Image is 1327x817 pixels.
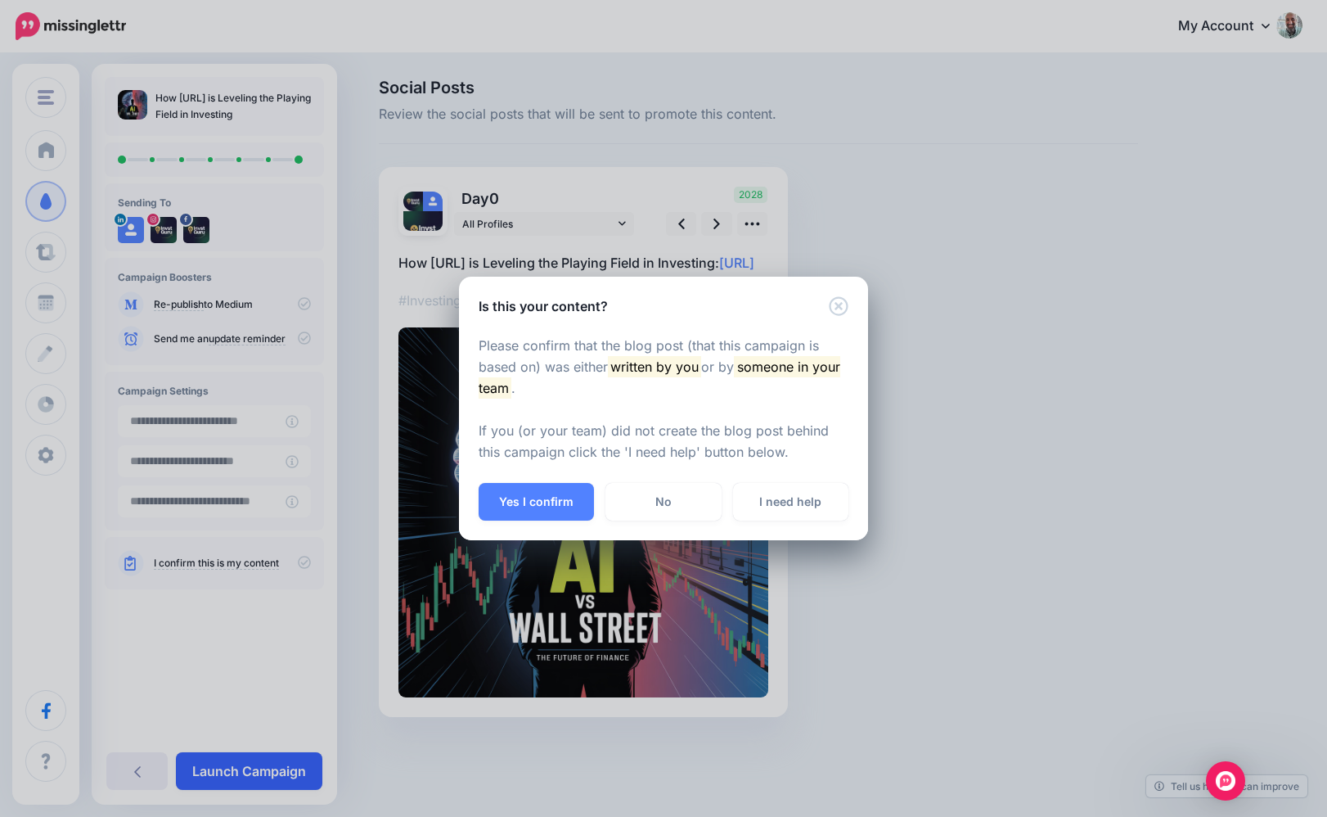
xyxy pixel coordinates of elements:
[733,483,848,521] a: I need help
[479,296,608,316] h5: Is this your content?
[605,483,721,521] a: No
[608,356,701,377] mark: written by you
[479,336,848,463] p: Please confirm that the blog post (that this campaign is based on) was either or by . If you (or ...
[1206,761,1245,801] div: Open Intercom Messenger
[479,356,840,399] mark: someone in your team
[479,483,594,521] button: Yes I confirm
[829,296,848,317] button: Close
